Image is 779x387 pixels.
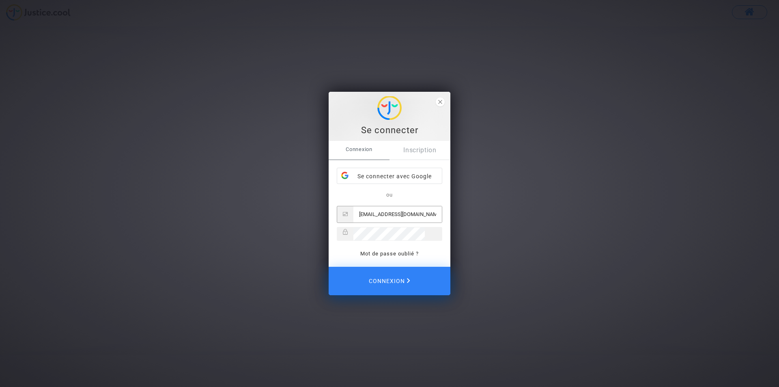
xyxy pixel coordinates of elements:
[337,168,442,184] div: Se connecter avec Google
[329,267,450,295] button: Connexion
[386,192,393,198] span: ou
[360,251,419,257] a: Mot de passe oublié ?
[389,141,450,160] a: Inscription
[436,97,445,106] span: close
[369,272,410,290] span: Connexion
[329,141,389,158] span: Connexion
[353,206,442,223] input: Email
[333,124,446,136] div: Se connecter
[353,227,425,240] input: Password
